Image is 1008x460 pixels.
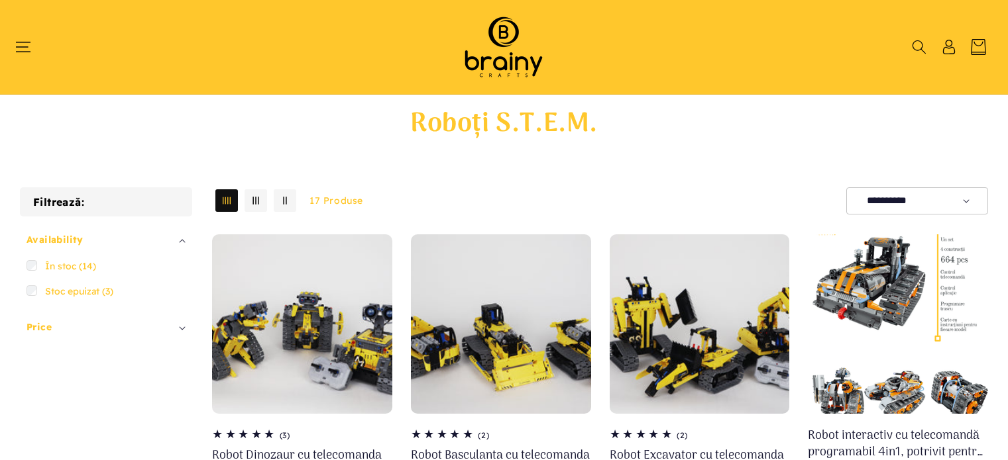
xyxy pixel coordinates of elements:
[20,187,192,216] h2: Filtrează:
[309,195,363,207] span: 17 produse
[21,40,38,54] summary: Meniu
[911,40,927,54] summary: Căutați
[20,226,192,253] summary: Availability (0 selectat)
[20,111,988,138] h1: Roboți S.T.E.M.
[20,314,192,341] summary: Price
[447,13,560,81] img: Brainy Crafts
[27,234,84,246] span: Availability
[45,285,113,297] span: Stoc epuizat (3)
[45,260,96,272] span: În stoc (14)
[27,321,52,333] span: Price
